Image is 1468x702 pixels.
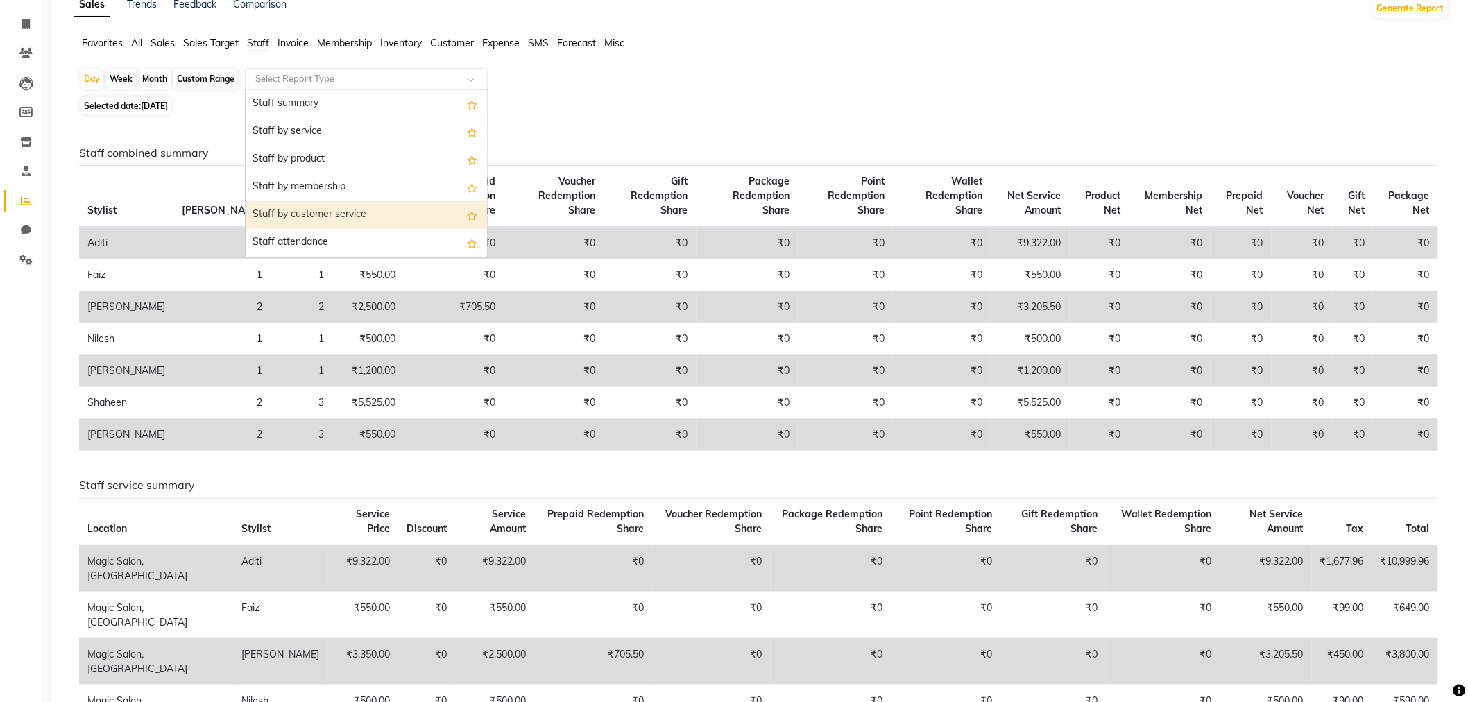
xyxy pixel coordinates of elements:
[893,323,991,355] td: ₹0
[234,545,328,592] td: Aditi
[356,508,390,535] span: Service Price
[652,545,770,592] td: ₹0
[1145,189,1202,216] span: Membership Net
[467,179,477,196] span: Add this report to Favorites List
[1312,592,1372,638] td: ₹99.00
[271,387,332,419] td: 3
[1000,545,1106,592] td: ₹0
[271,259,332,291] td: 1
[332,387,404,419] td: ₹5,525.00
[246,90,487,118] div: Staff summary
[991,323,1070,355] td: ₹500.00
[1389,189,1430,216] span: Package Net
[697,419,798,451] td: ₹0
[539,175,596,216] span: Voucher Redemption Share
[1272,227,1333,259] td: ₹0
[247,37,269,49] span: Staff
[246,118,487,146] div: Staff by service
[991,259,1070,291] td: ₹550.00
[79,638,234,685] td: Magic Salon, [GEOGRAPHIC_DATA]
[604,259,697,291] td: ₹0
[893,259,991,291] td: ₹0
[1333,387,1374,419] td: ₹0
[1211,259,1272,291] td: ₹0
[404,259,504,291] td: ₹0
[604,387,697,419] td: ₹0
[271,323,332,355] td: 1
[893,355,991,387] td: ₹0
[328,638,399,685] td: ₹3,350.00
[332,259,404,291] td: ₹550.00
[504,419,604,451] td: ₹0
[1129,259,1211,291] td: ₹0
[246,201,487,229] div: Staff by customer service
[1211,419,1272,451] td: ₹0
[504,387,604,419] td: ₹0
[1211,291,1272,323] td: ₹0
[380,37,422,49] span: Inventory
[991,291,1070,323] td: ₹3,205.50
[1220,638,1312,685] td: ₹3,205.50
[604,355,697,387] td: ₹0
[79,146,1438,160] h6: Staff combined summary
[1008,189,1061,216] span: Net Service Amount
[1000,592,1106,638] td: ₹0
[87,522,127,535] span: Location
[317,37,372,49] span: Membership
[1129,419,1211,451] td: ₹0
[1106,638,1220,685] td: ₹0
[173,69,238,89] div: Custom Range
[1373,387,1438,419] td: ₹0
[604,37,624,49] span: Misc
[1373,291,1438,323] td: ₹0
[1220,592,1312,638] td: ₹550.00
[87,204,117,216] span: Stylist
[798,355,893,387] td: ₹0
[771,592,891,638] td: ₹0
[1129,355,1211,387] td: ₹0
[893,227,991,259] td: ₹0
[332,355,404,387] td: ₹1,200.00
[1272,291,1333,323] td: ₹0
[467,207,477,223] span: Add this report to Favorites List
[79,291,173,323] td: [PERSON_NAME]
[1129,227,1211,259] td: ₹0
[1106,545,1220,592] td: ₹0
[652,638,770,685] td: ₹0
[173,259,271,291] td: 1
[504,227,604,259] td: ₹0
[407,522,447,535] span: Discount
[246,229,487,257] div: Staff attendance
[697,259,798,291] td: ₹0
[798,227,893,259] td: ₹0
[528,37,549,49] span: SMS
[79,227,173,259] td: Aditi
[242,522,271,535] span: Stylist
[467,234,477,251] span: Add this report to Favorites List
[80,97,171,114] span: Selected date:
[504,291,604,323] td: ₹0
[398,545,455,592] td: ₹0
[79,323,173,355] td: Nilesh
[173,291,271,323] td: 2
[1272,355,1333,387] td: ₹0
[771,638,891,685] td: ₹0
[534,592,652,638] td: ₹0
[271,291,332,323] td: 2
[652,592,770,638] td: ₹0
[404,323,504,355] td: ₹0
[1272,323,1333,355] td: ₹0
[455,545,534,592] td: ₹9,322.00
[1227,189,1263,216] span: Prepaid Net
[697,355,798,387] td: ₹0
[467,96,477,112] span: Add this report to Favorites List
[1272,419,1333,451] td: ₹0
[1373,259,1438,291] td: ₹0
[131,37,142,49] span: All
[1372,638,1438,685] td: ₹3,800.00
[271,355,332,387] td: 1
[1211,227,1272,259] td: ₹0
[1070,387,1129,419] td: ₹0
[1288,189,1324,216] span: Voucher Net
[604,227,697,259] td: ₹0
